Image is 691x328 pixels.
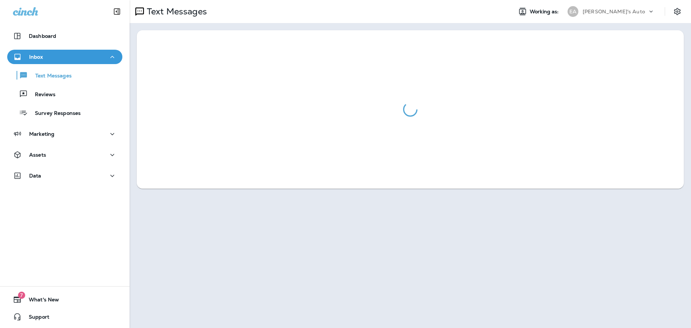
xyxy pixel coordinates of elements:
[7,148,122,162] button: Assets
[583,9,645,14] p: [PERSON_NAME]'s Auto
[29,54,43,60] p: Inbox
[7,169,122,183] button: Data
[7,29,122,43] button: Dashboard
[7,50,122,64] button: Inbox
[7,68,122,83] button: Text Messages
[28,110,81,117] p: Survey Responses
[7,86,122,102] button: Reviews
[144,6,207,17] p: Text Messages
[22,314,49,323] span: Support
[7,105,122,120] button: Survey Responses
[29,131,54,137] p: Marketing
[22,297,59,305] span: What's New
[29,173,41,179] p: Data
[18,292,25,299] span: 7
[7,127,122,141] button: Marketing
[28,91,55,98] p: Reviews
[671,5,684,18] button: Settings
[28,73,72,80] p: Text Messages
[7,292,122,307] button: 7What's New
[29,152,46,158] p: Assets
[107,4,127,19] button: Collapse Sidebar
[530,9,560,15] span: Working as:
[568,6,578,17] div: EA
[29,33,56,39] p: Dashboard
[7,310,122,324] button: Support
